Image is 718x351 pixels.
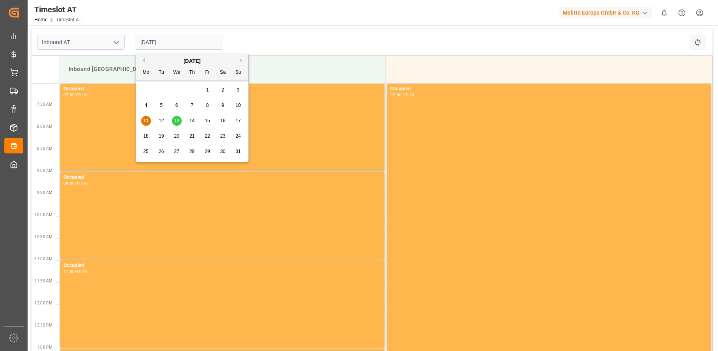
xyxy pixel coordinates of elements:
a: Home [34,17,47,22]
div: Choose Thursday, August 14th, 2025 [187,116,197,126]
button: open menu [110,36,122,49]
div: 15:30 [403,93,414,97]
span: 21 [189,133,194,139]
div: 07:00 [63,93,75,97]
span: 9 [222,103,224,108]
span: 6 [175,103,178,108]
span: 29 [205,149,210,154]
div: - [75,270,76,273]
span: 27 [174,149,179,154]
div: Choose Sunday, August 17th, 2025 [233,116,243,126]
div: Choose Monday, August 25th, 2025 [141,147,151,157]
span: 25 [143,149,148,154]
div: 09:00 [76,93,88,97]
div: Choose Wednesday, August 20th, 2025 [172,131,182,141]
span: 23 [220,133,225,139]
div: Choose Tuesday, August 19th, 2025 [157,131,166,141]
div: Choose Tuesday, August 12th, 2025 [157,116,166,126]
span: 10 [235,103,241,108]
span: 11:00 AM [34,257,52,261]
div: Timeslot AT [34,4,81,15]
div: Choose Saturday, August 2nd, 2025 [218,85,228,95]
div: Choose Friday, August 8th, 2025 [203,101,213,110]
div: 11:00 [63,270,75,273]
div: Choose Sunday, August 31st, 2025 [233,147,243,157]
div: Inbound [GEOGRAPHIC_DATA] [65,62,379,77]
span: 9:30 AM [37,190,52,195]
span: 24 [235,133,241,139]
span: 13 [174,118,179,123]
div: Occupied [390,85,708,93]
span: 20 [174,133,179,139]
div: Choose Monday, August 4th, 2025 [141,101,151,110]
div: - [402,93,403,97]
div: Choose Tuesday, August 26th, 2025 [157,147,166,157]
div: Choose Tuesday, August 5th, 2025 [157,101,166,110]
div: - [75,93,76,97]
div: Choose Friday, August 22nd, 2025 [203,131,213,141]
button: Next Month [240,58,244,63]
div: Occupied [63,174,381,181]
div: Choose Friday, August 1st, 2025 [203,85,213,95]
div: Choose Friday, August 29th, 2025 [203,147,213,157]
div: Choose Sunday, August 24th, 2025 [233,131,243,141]
button: Previous Month [140,58,145,63]
span: 28 [189,149,194,154]
span: 7 [191,103,194,108]
input: Type to search/select [37,35,125,50]
div: Choose Wednesday, August 27th, 2025 [172,147,182,157]
div: 09:00 [63,181,75,185]
div: Sa [218,68,228,78]
div: Choose Wednesday, August 6th, 2025 [172,101,182,110]
span: 5 [160,103,163,108]
button: Melitta Europa GmbH & Co. KG [559,5,655,20]
div: - [75,181,76,185]
span: 17 [235,118,241,123]
span: 30 [220,149,225,154]
span: 12:00 PM [34,301,52,305]
div: Th [187,68,197,78]
div: Choose Saturday, August 23rd, 2025 [218,131,228,141]
span: 7:30 AM [37,102,52,106]
div: Choose Saturday, August 16th, 2025 [218,116,228,126]
span: 19 [159,133,164,139]
div: Su [233,68,243,78]
div: Choose Monday, August 18th, 2025 [141,131,151,141]
div: Choose Sunday, August 3rd, 2025 [233,85,243,95]
span: 12:30 PM [34,323,52,327]
input: DD-MM-YYYY [136,35,223,50]
div: 13:00 [76,270,88,273]
button: Help Center [673,4,691,22]
div: Occupied [63,262,381,270]
span: 8:30 AM [37,146,52,151]
span: 22 [205,133,210,139]
span: 12 [159,118,164,123]
span: 10:00 AM [34,213,52,217]
span: 1 [206,87,209,93]
span: 11 [143,118,148,123]
span: 26 [159,149,164,154]
div: Choose Friday, August 15th, 2025 [203,116,213,126]
div: Choose Saturday, August 30th, 2025 [218,147,228,157]
div: Fr [203,68,213,78]
div: 07:00 [390,93,402,97]
div: Choose Thursday, August 28th, 2025 [187,147,197,157]
button: show 0 new notifications [655,4,673,22]
div: Choose Sunday, August 10th, 2025 [233,101,243,110]
span: 14 [189,118,194,123]
span: 2 [222,87,224,93]
div: Choose Saturday, August 9th, 2025 [218,101,228,110]
div: Choose Thursday, August 21st, 2025 [187,131,197,141]
div: Mo [141,68,151,78]
div: We [172,68,182,78]
div: Tu [157,68,166,78]
span: 16 [220,118,225,123]
span: 18 [143,133,148,139]
span: 15 [205,118,210,123]
span: 9:00 AM [37,168,52,173]
span: 10:30 AM [34,235,52,239]
span: 3 [237,87,240,93]
span: 4 [145,103,147,108]
div: [DATE] [136,57,248,65]
span: 8:00 AM [37,124,52,129]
